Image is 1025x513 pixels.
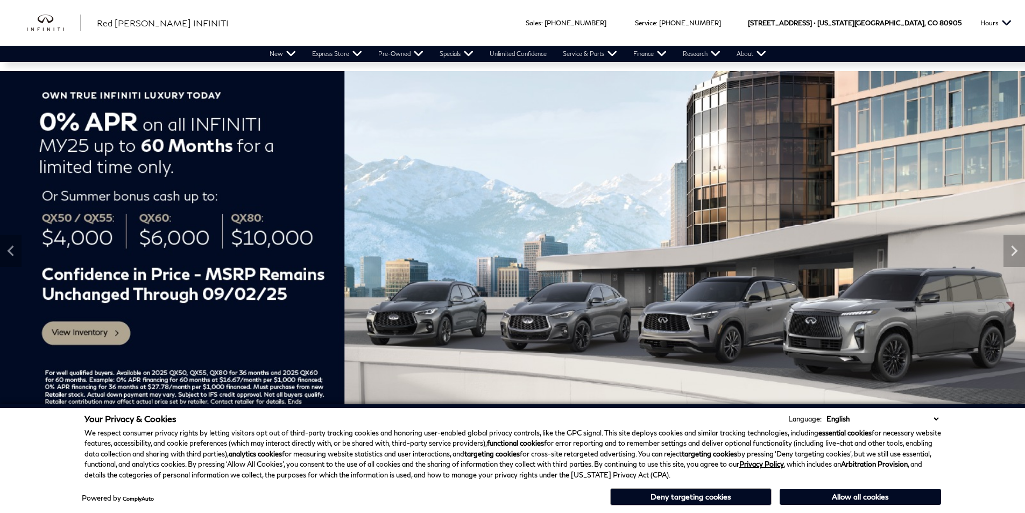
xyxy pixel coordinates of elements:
a: Express Store [304,46,370,62]
div: Language: [788,416,822,423]
a: New [261,46,304,62]
a: ComplyAuto [123,495,154,502]
a: Specials [432,46,482,62]
a: [PHONE_NUMBER] [659,19,721,27]
strong: analytics cookies [229,449,282,458]
a: Pre-Owned [370,46,432,62]
a: infiniti [27,15,81,32]
a: Red [PERSON_NAME] INFINITI [97,17,229,30]
a: Privacy Policy [739,460,784,468]
strong: functional cookies [487,439,544,447]
a: Unlimited Confidence [482,46,555,62]
button: Allow all cookies [780,489,941,505]
a: Service & Parts [555,46,625,62]
strong: Arbitration Provision [841,460,908,468]
a: [STREET_ADDRESS] • [US_STATE][GEOGRAPHIC_DATA], CO 80905 [748,19,962,27]
p: We respect consumer privacy rights by letting visitors opt out of third-party tracking cookies an... [84,428,941,481]
span: : [656,19,658,27]
a: [PHONE_NUMBER] [545,19,606,27]
nav: Main Navigation [261,46,774,62]
span: Red [PERSON_NAME] INFINITI [97,18,229,28]
a: About [729,46,774,62]
a: Research [675,46,729,62]
img: INFINITI [27,15,81,32]
a: Finance [625,46,675,62]
span: Sales [526,19,541,27]
button: Deny targeting cookies [610,488,772,505]
div: Next [1003,235,1025,267]
strong: targeting cookies [682,449,737,458]
strong: essential cookies [818,428,872,437]
span: Your Privacy & Cookies [84,413,176,424]
select: Language Select [824,413,941,424]
strong: targeting cookies [464,449,520,458]
span: : [541,19,543,27]
div: Powered by [82,495,154,502]
span: Service [635,19,656,27]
